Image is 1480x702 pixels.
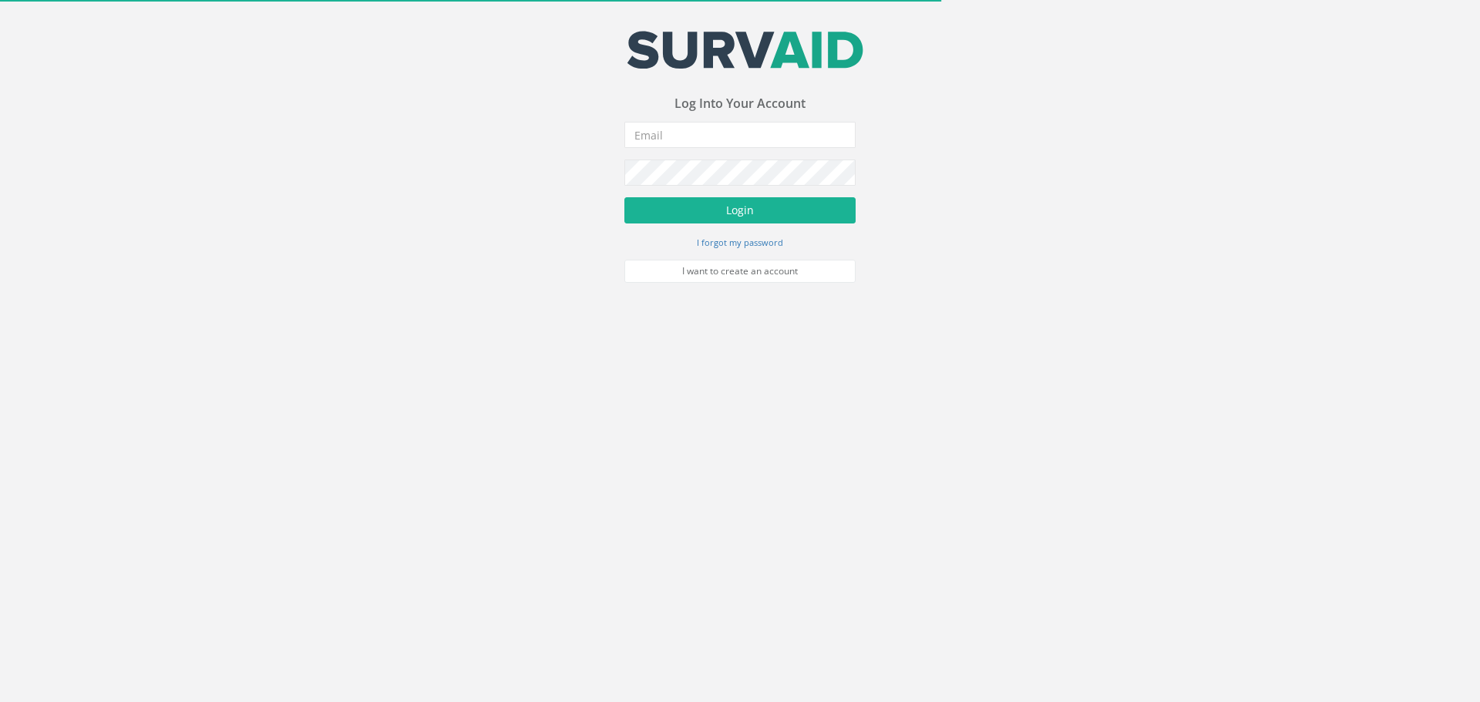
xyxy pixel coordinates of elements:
[624,197,856,223] button: Login
[624,122,856,148] input: Email
[697,237,783,248] small: I forgot my password
[624,97,856,111] h3: Log Into Your Account
[624,260,856,283] a: I want to create an account
[697,235,783,249] a: I forgot my password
